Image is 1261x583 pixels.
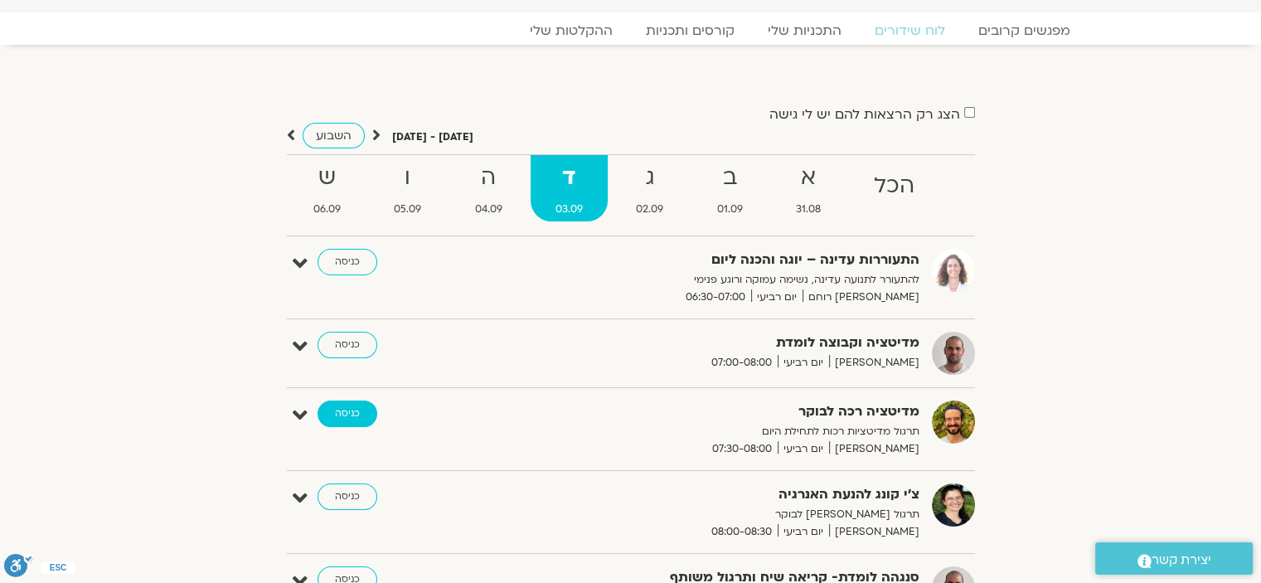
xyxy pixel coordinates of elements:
[289,201,366,218] span: 06.09
[449,159,526,197] strong: ה
[289,159,366,197] strong: ש
[849,168,939,205] strong: הכל
[611,201,688,218] span: 02.09
[369,159,446,197] strong: ו
[318,249,377,275] a: כניסה
[513,423,919,440] p: תרגול מדיטציות רכות לתחילת היום
[531,159,608,197] strong: ד
[316,128,352,143] span: השבוע
[369,201,446,218] span: 05.09
[531,155,608,221] a: ד03.09
[611,155,688,221] a: ג02.09
[858,22,962,39] a: לוח שידורים
[513,332,919,354] strong: מדיטציה וקבוצה לומדת
[751,22,858,39] a: התכניות שלי
[769,107,960,122] label: הצג רק הרצאות להם יש לי גישה
[803,289,919,306] span: [PERSON_NAME] רוחם
[531,201,608,218] span: 03.09
[392,129,473,146] p: [DATE] - [DATE]
[289,155,366,221] a: ש06.09
[962,22,1087,39] a: מפגשים קרובים
[513,22,629,39] a: ההקלטות שלי
[691,155,767,221] a: ב01.09
[1095,542,1253,575] a: יצירת קשר
[751,289,803,306] span: יום רביעי
[829,523,919,541] span: [PERSON_NAME]
[778,440,829,458] span: יום רביעי
[513,483,919,506] strong: צ'י קונג להנעת האנרגיה
[318,332,377,358] a: כניסה
[629,22,751,39] a: קורסים ותכניות
[318,483,377,510] a: כניסה
[513,271,919,289] p: להתעורר לתנועה עדינה, נשימה עמוקה ורוגע פנימי
[691,159,767,197] strong: ב
[513,401,919,423] strong: מדיטציה רכה לבוקר
[706,523,778,541] span: 08:00-08:30
[706,440,778,458] span: 07:30-08:00
[778,523,829,541] span: יום רביעי
[849,155,939,221] a: הכל
[611,159,688,197] strong: ג
[771,155,846,221] a: א31.08
[318,401,377,427] a: כניסה
[691,201,767,218] span: 01.09
[449,155,526,221] a: ה04.09
[778,354,829,372] span: יום רביעי
[513,506,919,523] p: תרגול [PERSON_NAME] לבוקר
[175,22,1087,39] nav: Menu
[303,123,365,148] a: השבוע
[706,354,778,372] span: 07:00-08:00
[829,354,919,372] span: [PERSON_NAME]
[513,249,919,271] strong: התעוררות עדינה – יוגה והכנה ליום
[680,289,751,306] span: 06:30-07:00
[369,155,446,221] a: ו05.09
[449,201,526,218] span: 04.09
[829,440,919,458] span: [PERSON_NAME]
[771,159,846,197] strong: א
[1152,549,1211,571] span: יצירת קשר
[771,201,846,218] span: 31.08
